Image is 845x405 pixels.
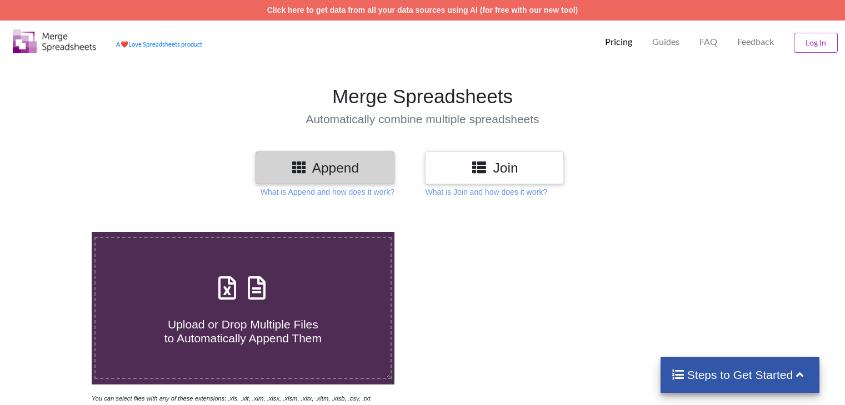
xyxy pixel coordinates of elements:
[737,37,774,46] span: Feedback
[267,6,578,14] a: Click here to get data from all your data sources using AI (for free with our new tool)
[699,36,717,48] p: FAQ
[92,395,371,402] i: You can select files with any of these extensions: .xls, .xlt, .xlm, .xlsx, .xlsm, .xltx, .xltm, ...
[116,40,202,48] a: AheartLove Spreadsheets product
[652,36,679,48] p: Guides
[264,160,386,176] h3: Append
[121,40,128,48] span: heart
[425,186,547,198] p: What is Join and how does it work?
[261,186,394,198] p: What is Append and how does it work?
[794,33,838,53] button: Log In
[433,160,556,176] h3: Join
[605,36,632,48] p: Pricing
[164,318,322,345] span: Upload or Drop Multiple Files to Automatically Append Them
[672,368,809,382] h4: Steps to Get Started
[13,29,96,53] img: Logo.png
